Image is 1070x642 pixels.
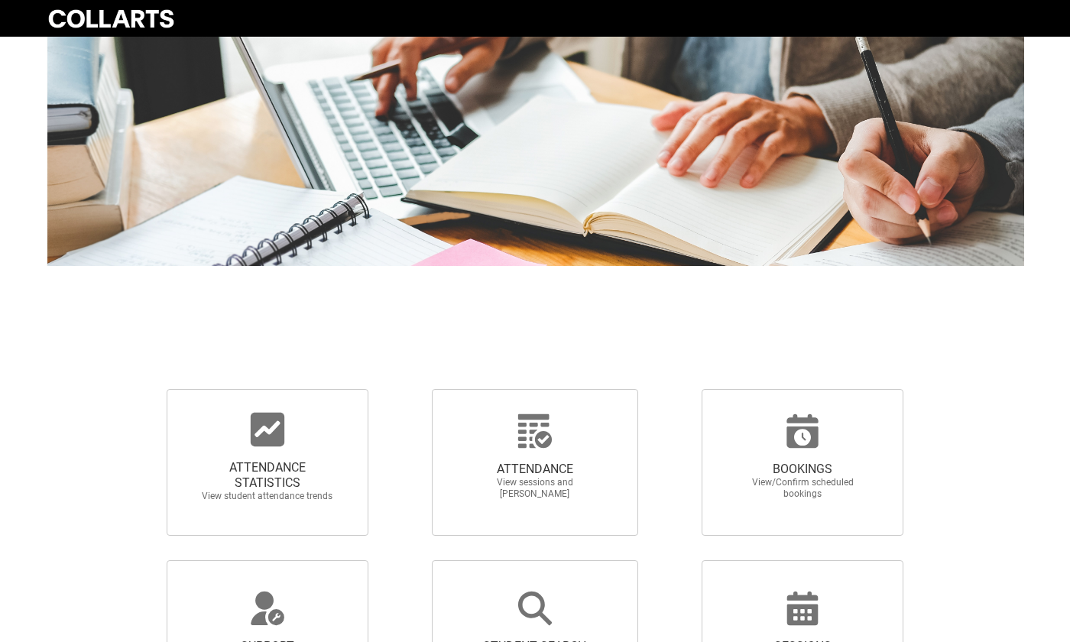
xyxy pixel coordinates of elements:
span: BOOKINGS [735,462,870,477]
span: View/Confirm scheduled bookings [735,477,870,500]
span: View student attendance trends [200,491,335,502]
span: ATTENDANCE [468,462,602,477]
span: ATTENDANCE STATISTICS [200,460,335,491]
button: User Profile [1016,16,1024,18]
span: View sessions and [PERSON_NAME] [468,477,602,500]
